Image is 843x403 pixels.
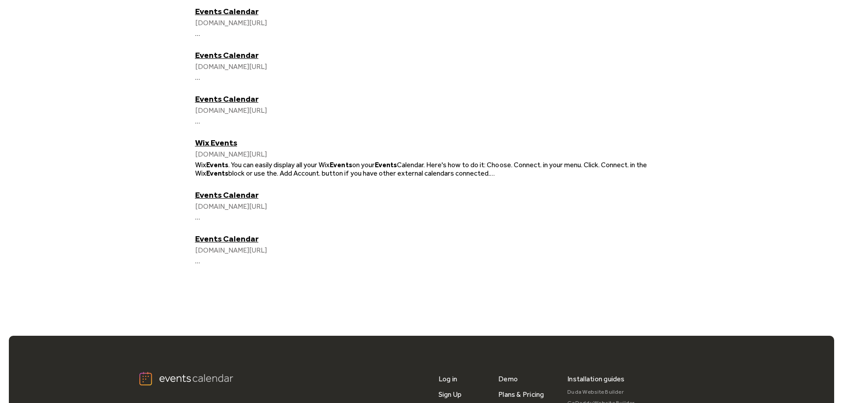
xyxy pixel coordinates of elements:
[195,19,648,27] div: [DOMAIN_NAME][URL]
[195,106,648,115] div: [DOMAIN_NAME][URL]
[228,161,330,169] span: . You can easily display all your Wix
[195,190,648,200] a: Events Calendar
[195,234,648,244] a: Events Calendar
[195,29,200,38] span: …
[498,387,544,402] a: Plans & Pricing
[195,161,206,169] span: Wix
[206,169,228,177] strong: Events
[195,150,648,158] div: [DOMAIN_NAME][URL]
[195,6,648,16] a: Events Calendar
[195,62,648,71] div: [DOMAIN_NAME][URL]
[228,169,490,177] span: block or use the. Add Account. button if you have other external calendars connected.
[375,161,397,169] strong: Events
[206,161,228,169] strong: Events
[195,138,648,148] a: Wix Events
[195,202,648,211] div: [DOMAIN_NAME][URL]
[195,117,200,125] span: …
[490,169,495,177] span: …
[195,161,647,177] span: Calendar. Here's how to do it: Choose. Connect. in your menu. Click. Connect. in the Wix
[498,371,518,387] a: Demo
[195,257,200,265] span: …
[195,94,648,104] a: Events Calendar
[567,387,635,398] a: Duda Website Builder
[195,213,200,221] span: …
[439,371,457,387] a: Log in
[195,73,200,81] span: …
[439,387,462,402] a: Sign Up
[195,246,648,254] div: [DOMAIN_NAME][URL]
[195,50,648,60] a: Events Calendar
[567,371,625,387] div: Installation guides
[330,161,352,169] strong: Events
[352,161,375,169] span: on your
